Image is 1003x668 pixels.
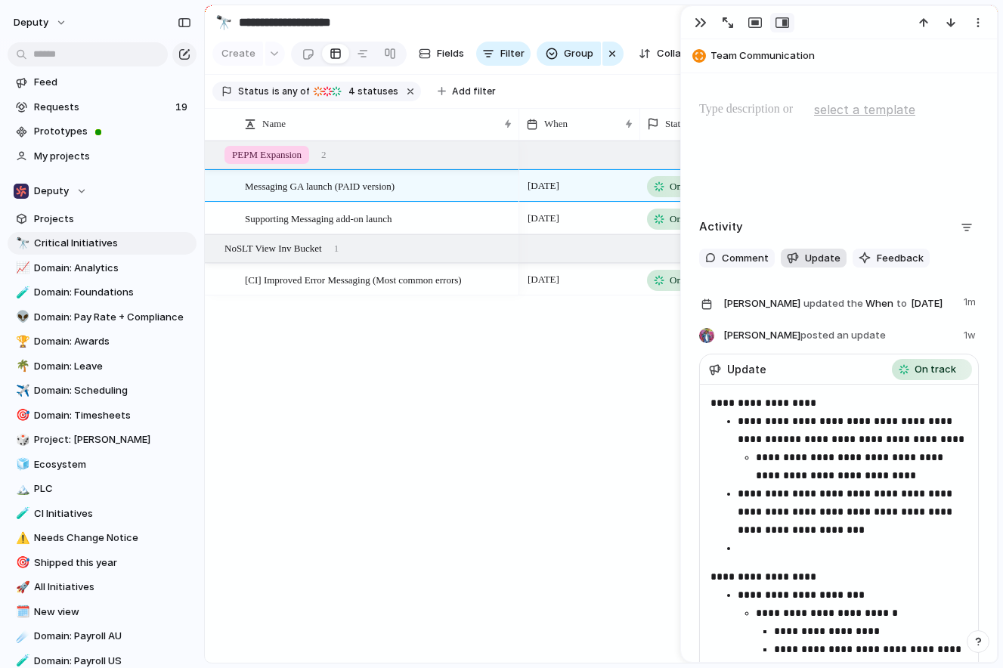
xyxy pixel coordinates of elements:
[16,382,26,400] div: ✈️
[670,212,704,227] span: On track
[34,481,191,496] span: PLC
[8,257,197,280] a: 📈Domain: Analytics
[8,552,197,574] div: 🎯Shipped this year
[16,456,26,473] div: 🧊
[8,453,197,476] a: 🧊Ecosystem
[14,506,29,521] button: 🧪
[34,212,191,227] span: Projects
[8,379,197,402] a: ✈️Domain: Scheduling
[670,179,704,194] span: On track
[688,44,990,68] button: Team Communication
[16,333,26,351] div: 🏆
[8,625,197,648] a: ☄️Domain: Payroll AU
[915,362,956,377] span: On track
[964,328,979,346] span: 1w
[8,527,197,549] div: ⚠️Needs Change Notice
[853,249,930,268] button: Feedback
[262,116,286,131] span: Name
[34,408,191,423] span: Domain: Timesheets
[34,124,191,139] span: Prototypes
[14,555,29,571] button: 🎯
[727,361,766,377] span: Update
[524,177,563,195] span: [DATE]
[34,457,191,472] span: Ecosystem
[34,75,191,90] span: Feed
[699,218,743,236] h2: Activity
[34,261,191,276] span: Domain: Analytics
[814,101,915,119] span: select a template
[8,306,197,329] a: 👽Domain: Pay Rate + Compliance
[232,147,302,162] span: PEPM Expansion
[14,285,29,300] button: 🧪
[14,580,29,595] button: 🚀
[7,11,75,35] button: deputy
[699,249,775,268] button: Comment
[16,628,26,645] div: ☄️
[175,100,190,115] span: 19
[8,145,197,168] a: My projects
[14,605,29,620] button: 🗓️
[16,481,26,498] div: 🏔️
[657,46,698,61] span: Collapse
[8,232,197,255] a: 🔭Critical Initiatives
[907,295,947,313] span: [DATE]
[8,180,197,203] button: Deputy
[215,12,232,32] div: 🔭
[8,601,197,623] a: 🗓️New view
[537,42,601,66] button: Group
[8,96,197,119] a: Requests19
[321,147,327,162] span: 2
[272,85,280,98] span: is
[723,296,800,311] span: [PERSON_NAME]
[245,271,462,288] span: [CI] Improved Error Messaging (Most common errors)
[34,359,191,374] span: Domain: Leave
[334,241,339,256] span: 1
[14,530,29,546] button: ⚠️
[311,83,401,100] button: 4 statuses
[16,431,26,449] div: 🎲
[524,209,563,227] span: [DATE]
[524,271,563,289] span: [DATE]
[34,334,191,349] span: Domain: Awards
[344,85,358,97] span: 4
[34,383,191,398] span: Domain: Scheduling
[14,383,29,398] button: ✈️
[8,576,197,598] a: 🚀All Initiatives
[500,46,525,61] span: Filter
[8,404,197,427] a: 🎯Domain: Timesheets
[212,11,236,35] button: 🔭
[34,506,191,521] span: CI Initiatives
[14,359,29,374] button: 🌴
[34,100,171,115] span: Requests
[8,478,197,500] div: 🏔️PLC
[800,329,886,341] span: posted an update
[14,481,29,496] button: 🏔️
[16,284,26,302] div: 🧪
[8,71,197,94] a: Feed
[34,149,191,164] span: My projects
[16,579,26,596] div: 🚀
[877,251,924,266] span: Feedback
[16,407,26,424] div: 🎯
[16,554,26,571] div: 🎯
[437,46,464,61] span: Fields
[14,261,29,276] button: 📈
[803,296,863,311] span: updated the
[429,81,505,102] button: Add filter
[722,251,769,266] span: Comment
[896,296,907,311] span: to
[476,42,531,66] button: Filter
[805,251,840,266] span: Update
[8,503,197,525] a: 🧪CI Initiatives
[544,116,568,131] span: When
[16,603,26,620] div: 🗓️
[723,292,955,314] span: When
[245,209,392,227] span: Supporting Messaging add-on launch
